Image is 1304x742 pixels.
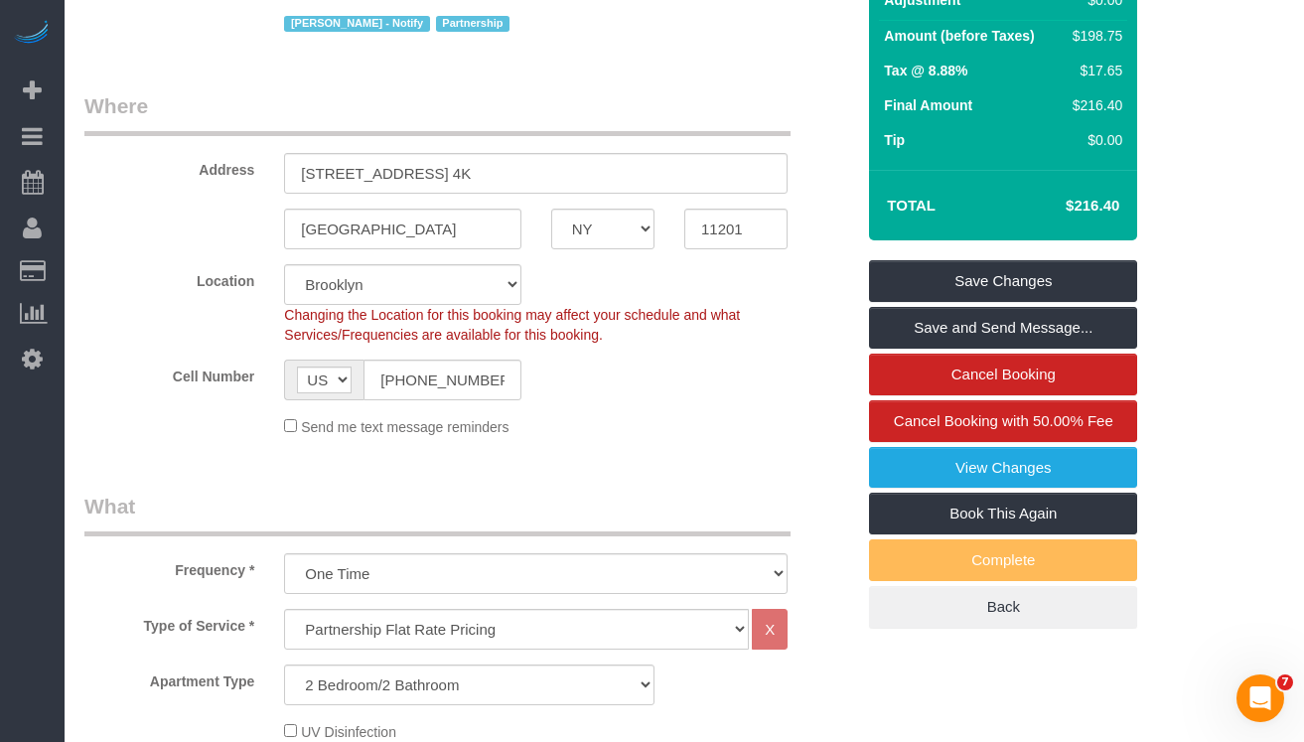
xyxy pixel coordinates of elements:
label: Amount (before Taxes) [884,26,1034,46]
span: 7 [1277,674,1293,690]
span: Send me text message reminders [301,419,508,435]
input: Cell Number [363,360,520,400]
legend: What [84,492,791,536]
a: Book This Again [869,493,1137,534]
label: Tip [884,130,905,150]
div: $0.00 [1065,130,1122,150]
label: Tax @ 8.88% [884,61,967,80]
legend: Where [84,91,791,136]
a: Cancel Booking with 50.00% Fee [869,400,1137,442]
input: Zip Code [684,209,788,249]
strong: Total [887,197,936,214]
span: Cancel Booking with 50.00% Fee [894,412,1113,429]
div: $216.40 [1065,95,1122,115]
span: [PERSON_NAME] - Notify [284,16,429,32]
input: City [284,209,520,249]
label: Final Amount [884,95,972,115]
a: Back [869,586,1137,628]
a: Cancel Booking [869,354,1137,395]
label: Address [70,153,269,180]
label: Type of Service * [70,609,269,636]
h4: $216.40 [1006,198,1119,215]
label: Cell Number [70,360,269,386]
div: $17.65 [1065,61,1122,80]
span: Partnership [436,16,509,32]
label: Frequency * [70,553,269,580]
label: Apartment Type [70,665,269,691]
a: View Changes [869,447,1137,489]
span: UV Disinfection [301,724,396,740]
span: Changing the Location for this booking may affect your schedule and what Services/Frequencies are... [284,307,740,343]
a: Save Changes [869,260,1137,302]
label: Location [70,264,269,291]
iframe: Intercom live chat [1236,674,1284,722]
img: Automaid Logo [12,20,52,48]
a: Save and Send Message... [869,307,1137,349]
div: $198.75 [1065,26,1122,46]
